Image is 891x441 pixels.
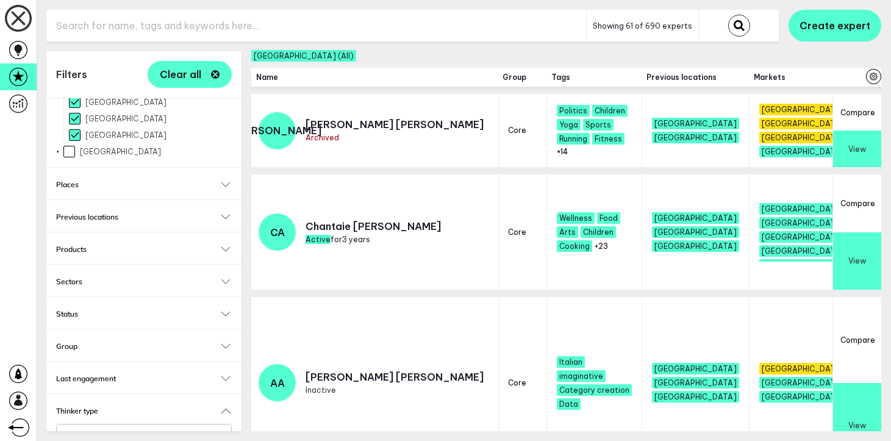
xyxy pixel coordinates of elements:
[759,363,846,375] span: South America
[557,147,568,156] button: +14
[270,226,285,238] span: CA
[759,377,846,389] span: United States of America
[833,131,881,167] button: View
[652,391,739,403] span: Netherlands
[759,146,846,157] span: North America
[595,242,608,251] button: +23
[593,21,692,30] span: Showing 61 of 690 experts
[306,133,339,142] span: Archived
[652,226,739,238] span: Peru
[557,240,592,252] span: Cooking
[69,96,81,108] input: [GEOGRAPHIC_DATA]
[306,220,441,232] p: Chantaie [PERSON_NAME]
[759,203,846,215] span: Jamaica
[306,118,484,131] p: [PERSON_NAME] [PERSON_NAME]
[56,374,232,383] button: Last engagement
[581,226,616,238] span: Children
[256,73,494,82] span: Name
[508,126,526,135] span: core
[56,309,232,318] button: Status
[592,105,628,117] span: Children
[597,212,620,224] span: Food
[56,406,232,415] button: Thinker type
[557,133,590,145] span: Running
[63,146,232,157] label: [GEOGRAPHIC_DATA]
[759,132,846,143] span: Brazil
[759,217,846,229] span: Cuba
[306,235,370,244] span: for 3 years
[46,11,586,41] input: Search for name, tags and keywords here...
[592,133,624,145] span: Fitness
[148,61,232,88] button: Clear all
[652,118,739,129] span: Canada
[759,391,846,403] span: United Kingdom
[754,73,886,82] span: Markets
[800,20,870,32] span: Create expert
[833,297,881,383] button: Compare
[833,174,881,232] button: Compare
[56,245,232,254] button: Products
[56,342,232,351] button: Group
[56,212,232,221] button: Previous locations
[759,259,846,271] span: Dominican Republic
[833,94,881,131] button: Compare
[56,180,232,189] button: Places
[759,104,846,115] span: Argentina
[63,146,75,157] input: [GEOGRAPHIC_DATA]
[652,240,739,252] span: Rwanda
[551,73,637,82] span: Tags
[160,70,201,79] span: Clear all
[652,132,739,143] span: United Kingdom
[652,363,739,375] span: France
[69,129,232,141] label: [GEOGRAPHIC_DATA]
[652,212,739,224] span: Norway
[759,118,846,129] span: South America
[508,228,526,237] span: core
[251,50,356,62] span: South America (All)
[652,377,739,389] span: Italy
[306,371,484,383] p: [PERSON_NAME] [PERSON_NAME]
[557,119,581,131] span: Yoga
[69,129,81,141] input: [GEOGRAPHIC_DATA]
[270,377,285,389] span: AA
[833,232,881,290] button: View
[69,113,81,124] input: [GEOGRAPHIC_DATA]
[508,378,526,387] span: core
[69,113,232,124] label: [GEOGRAPHIC_DATA]
[759,231,846,243] span: Mexico
[69,96,232,108] label: [GEOGRAPHIC_DATA]
[759,245,846,257] span: Canada
[56,68,87,81] h1: Filters
[306,385,336,395] span: Inactive
[583,119,614,131] span: Sports
[306,235,331,244] span: Active
[56,277,232,286] button: Sectors
[503,73,542,82] span: Group
[557,356,585,368] span: Italian
[789,10,881,41] button: Create expert
[557,226,578,238] span: Arts
[646,73,744,82] span: Previous locations
[557,212,595,224] span: Wellness
[557,384,632,396] span: Category creation
[557,370,606,382] span: imaginative
[557,398,581,410] span: Data
[557,105,590,117] span: Politics
[234,124,321,137] span: [PERSON_NAME]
